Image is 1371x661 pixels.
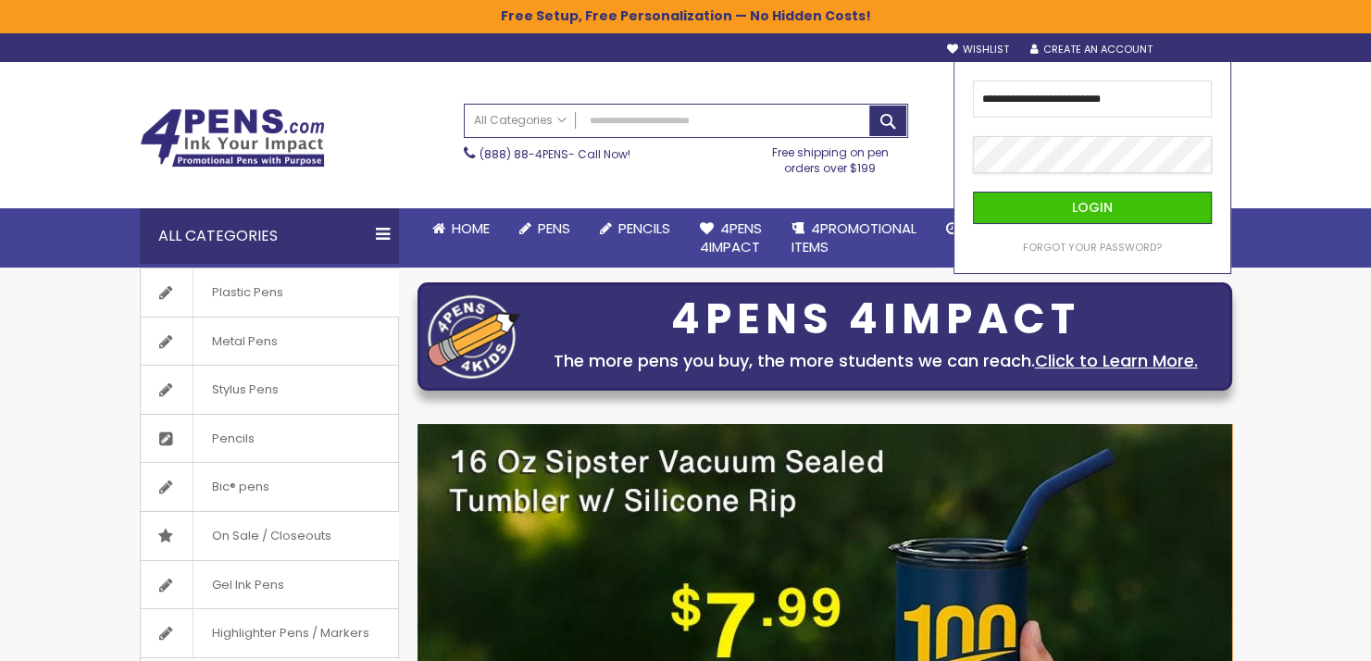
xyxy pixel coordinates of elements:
span: Stylus Pens [193,366,297,414]
a: Highlighter Pens / Markers [141,609,398,657]
a: Forgot Your Password? [1023,241,1162,255]
a: Rush [931,208,1015,249]
a: Bic® pens [141,463,398,511]
a: Metal Pens [141,318,398,366]
a: Stylus Pens [141,366,398,414]
span: Home [452,218,490,238]
span: Pencils [618,218,670,238]
a: 4PROMOTIONALITEMS [777,208,931,268]
div: The more pens you buy, the more students we can reach. [530,348,1222,374]
a: Pens [505,208,585,249]
span: - Call Now! [480,146,630,162]
a: (888) 88-4PENS [480,146,568,162]
a: Create an Account [1029,43,1152,56]
span: Forgot Your Password? [1023,240,1162,255]
button: Login [973,192,1212,224]
span: On Sale / Closeouts [193,512,350,560]
a: Pencils [585,208,685,249]
span: Highlighter Pens / Markers [193,609,388,657]
a: All Categories [465,105,576,135]
img: 4Pens Custom Pens and Promotional Products [140,108,325,168]
div: 4PENS 4IMPACT [530,300,1222,339]
span: Pens [538,218,570,238]
a: Plastic Pens [141,268,398,317]
a: 4Pens4impact [685,208,777,268]
span: All Categories [474,113,567,128]
div: Sign In [1170,44,1231,57]
span: Metal Pens [193,318,296,366]
span: 4Pens 4impact [700,218,762,256]
span: Plastic Pens [193,268,302,317]
a: On Sale / Closeouts [141,512,398,560]
img: four_pen_logo.png [428,294,520,379]
a: Gel Ink Pens [141,561,398,609]
a: Click to Learn More. [1035,349,1198,372]
span: Pencils [193,415,273,463]
span: Bic® pens [193,463,288,511]
span: Gel Ink Pens [193,561,303,609]
span: Login [1072,198,1113,217]
div: Free shipping on pen orders over $199 [753,138,908,175]
div: All Categories [140,208,399,264]
a: Wishlist [946,43,1008,56]
span: 4PROMOTIONAL ITEMS [791,218,916,256]
a: Home [418,208,505,249]
a: Pencils [141,415,398,463]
